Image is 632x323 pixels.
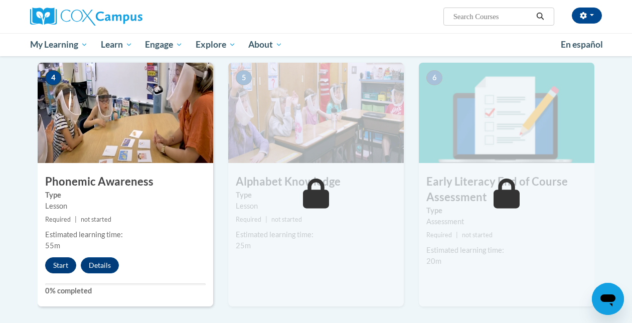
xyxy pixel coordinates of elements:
[196,39,236,51] span: Explore
[452,11,533,23] input: Search Courses
[426,231,452,239] span: Required
[572,8,602,24] button: Account Settings
[236,70,252,85] span: 5
[45,190,206,201] label: Type
[533,11,548,23] button: Search
[38,63,213,163] img: Course Image
[138,33,189,56] a: Engage
[592,283,624,315] iframe: Button to launch messaging window
[38,174,213,190] h3: Phonemic Awareness
[228,63,404,163] img: Course Image
[45,201,206,212] div: Lesson
[101,39,132,51] span: Learn
[81,216,111,223] span: not started
[242,33,289,56] a: About
[419,174,594,205] h3: Early Literacy End of Course Assessment
[145,39,183,51] span: Engage
[236,229,396,240] div: Estimated learning time:
[94,33,139,56] a: Learn
[228,174,404,190] h3: Alphabet Knowledge
[30,8,142,26] img: Cox Campus
[462,231,493,239] span: not started
[426,257,441,265] span: 20m
[236,216,261,223] span: Required
[24,33,94,56] a: My Learning
[30,8,211,26] a: Cox Campus
[45,70,61,85] span: 4
[236,241,251,250] span: 25m
[45,216,71,223] span: Required
[75,216,77,223] span: |
[419,63,594,163] img: Course Image
[426,245,587,256] div: Estimated learning time:
[236,201,396,212] div: Lesson
[189,33,242,56] a: Explore
[426,70,442,85] span: 6
[248,39,282,51] span: About
[456,231,458,239] span: |
[81,257,119,273] button: Details
[554,34,609,55] a: En español
[561,39,603,50] span: En español
[271,216,302,223] span: not started
[45,285,206,296] label: 0% completed
[45,257,76,273] button: Start
[265,216,267,223] span: |
[426,205,587,216] label: Type
[426,216,587,227] div: Assessment
[30,39,88,51] span: My Learning
[45,229,206,240] div: Estimated learning time:
[45,241,60,250] span: 55m
[23,33,609,56] div: Main menu
[236,190,396,201] label: Type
